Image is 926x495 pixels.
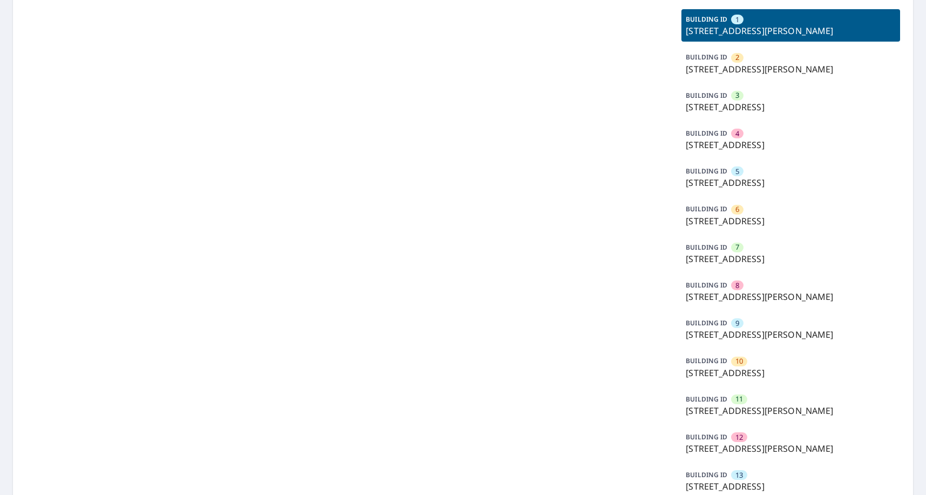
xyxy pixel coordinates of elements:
p: [STREET_ADDRESS][PERSON_NAME] [686,328,896,341]
span: 9 [735,318,739,329]
span: 8 [735,280,739,291]
p: BUILDING ID [686,129,727,138]
p: BUILDING ID [686,318,727,327]
p: BUILDING ID [686,166,727,176]
p: [STREET_ADDRESS][PERSON_NAME] [686,63,896,76]
p: [STREET_ADDRESS][PERSON_NAME] [686,442,896,455]
span: 7 [735,242,739,252]
p: [STREET_ADDRESS][PERSON_NAME] [686,24,896,37]
span: 3 [735,90,739,101]
p: [STREET_ADDRESS] [686,252,896,265]
p: BUILDING ID [686,356,727,365]
p: BUILDING ID [686,280,727,290]
p: [STREET_ADDRESS] [686,366,896,379]
p: [STREET_ADDRESS][PERSON_NAME] [686,404,896,417]
p: BUILDING ID [686,243,727,252]
p: [STREET_ADDRESS] [686,101,896,113]
p: BUILDING ID [686,432,727,442]
span: 12 [735,432,743,443]
p: [STREET_ADDRESS] [686,215,896,228]
span: 13 [735,470,743,480]
span: 4 [735,129,739,139]
span: 5 [735,166,739,177]
p: [STREET_ADDRESS] [686,138,896,151]
span: 2 [735,52,739,63]
p: [STREET_ADDRESS] [686,176,896,189]
p: BUILDING ID [686,52,727,62]
p: BUILDING ID [686,470,727,479]
p: BUILDING ID [686,204,727,213]
p: [STREET_ADDRESS] [686,480,896,493]
p: BUILDING ID [686,15,727,24]
span: 6 [735,204,739,215]
p: [STREET_ADDRESS][PERSON_NAME] [686,290,896,303]
p: BUILDING ID [686,394,727,404]
span: 1 [735,15,739,25]
span: 11 [735,394,743,404]
p: BUILDING ID [686,91,727,100]
span: 10 [735,356,743,366]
